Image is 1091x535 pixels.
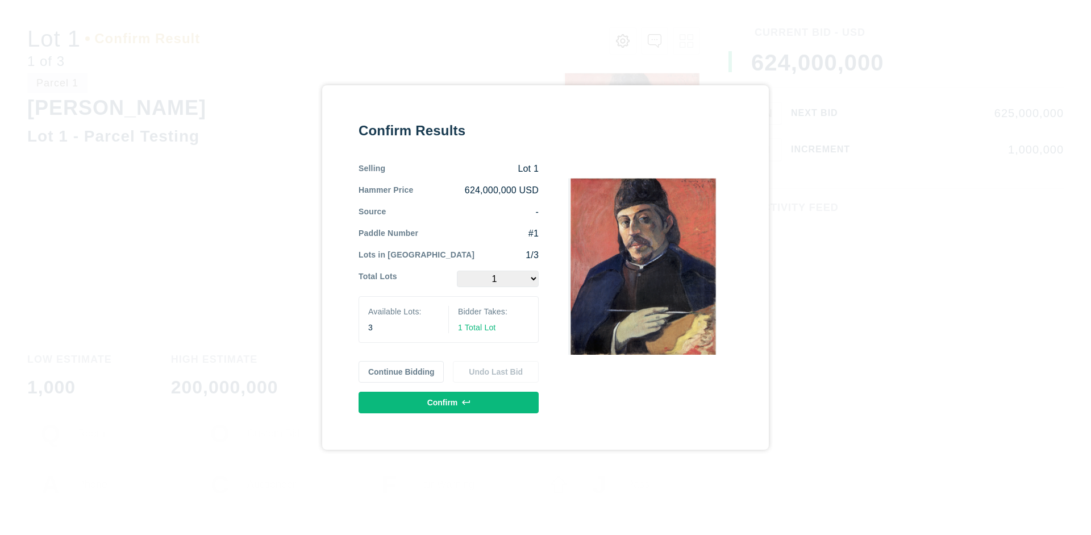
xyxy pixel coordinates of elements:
div: Total Lots [359,271,397,287]
button: Confirm [359,392,539,413]
div: Bidder Takes: [458,306,529,317]
div: - [386,206,539,218]
div: Hammer Price [359,184,413,197]
div: #1 [418,227,539,240]
div: Lots in [GEOGRAPHIC_DATA] [359,249,474,262]
div: Selling [359,163,385,175]
div: 624,000,000 USD [413,184,539,197]
div: 3 [368,322,439,333]
button: Continue Bidding [359,361,444,383]
div: Paddle Number [359,227,418,240]
div: Confirm Results [359,122,539,140]
span: 1 Total Lot [458,323,495,332]
div: Lot 1 [385,163,539,175]
button: Undo Last Bid [453,361,539,383]
div: Source [359,206,386,218]
div: Available Lots: [368,306,439,317]
div: 1/3 [474,249,539,262]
